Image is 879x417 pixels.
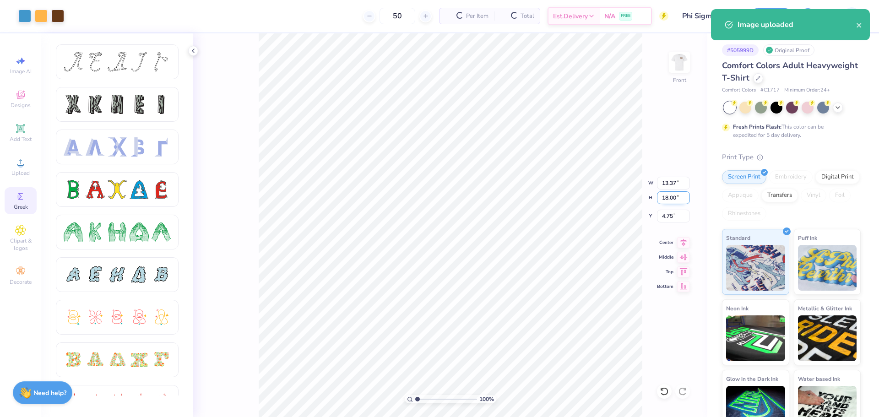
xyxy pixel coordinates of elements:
span: FREE [621,13,630,19]
span: Metallic & Glitter Ink [798,303,852,313]
span: Per Item [466,11,488,21]
div: # 505999D [722,44,759,56]
div: This color can be expedited for 5 day delivery. [733,123,846,139]
span: Total [521,11,534,21]
span: Upload [11,169,30,177]
span: N/A [604,11,615,21]
span: # C1717 [760,87,780,94]
div: Vinyl [801,189,826,202]
span: Bottom [657,283,673,290]
span: Glow in the Dark Ink [726,374,778,384]
input: Untitled Design [675,7,743,25]
div: Screen Print [722,170,766,184]
span: Neon Ink [726,303,749,313]
img: Puff Ink [798,245,857,291]
div: Foil [829,189,851,202]
div: Original Proof [763,44,814,56]
img: Metallic & Glitter Ink [798,315,857,361]
span: Top [657,269,673,275]
span: Comfort Colors Adult Heavyweight T-Shirt [722,60,858,83]
span: Designs [11,102,31,109]
span: Center [657,239,673,246]
span: Puff Ink [798,233,817,243]
span: 100 % [479,395,494,403]
span: Standard [726,233,750,243]
div: Embroidery [769,170,813,184]
strong: Need help? [33,389,66,397]
img: Front [670,53,689,71]
span: Comfort Colors [722,87,756,94]
span: Water based Ink [798,374,840,384]
img: Neon Ink [726,315,785,361]
span: Add Text [10,135,32,143]
div: Front [673,76,686,84]
div: Digital Print [815,170,860,184]
span: Image AI [10,68,32,75]
span: Greek [14,203,28,211]
strong: Fresh Prints Flash: [733,123,781,130]
div: Print Type [722,152,861,162]
span: Minimum Order: 24 + [784,87,830,94]
div: Applique [722,189,759,202]
span: Est. Delivery [553,11,588,21]
div: Rhinestones [722,207,766,221]
div: Image uploaded [738,19,856,30]
input: – – [380,8,415,24]
span: Clipart & logos [5,237,37,252]
span: Decorate [10,278,32,286]
div: Transfers [761,189,798,202]
button: close [856,19,863,30]
img: Standard [726,245,785,291]
span: Middle [657,254,673,260]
